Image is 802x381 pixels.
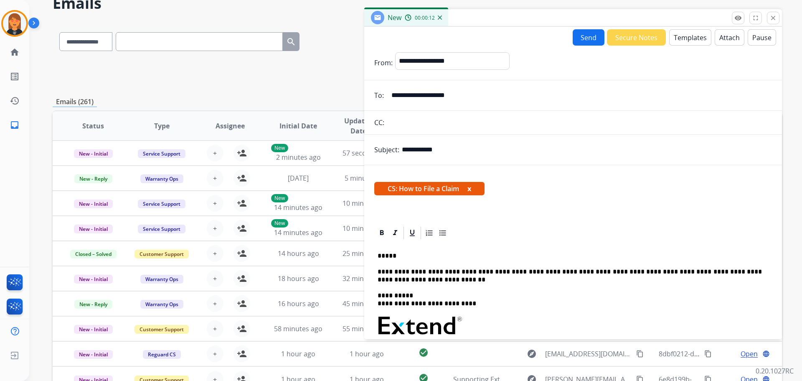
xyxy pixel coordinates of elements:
button: + [207,345,223,362]
span: 16 hours ago [278,299,319,308]
span: Warranty Ops [140,300,183,309]
span: + [213,173,217,183]
span: 10 minutes ago [343,199,391,208]
span: Open [741,349,758,359]
span: + [213,299,217,309]
span: 10 minutes ago [343,224,391,233]
p: Subject: [374,145,399,155]
span: 58 minutes ago [274,324,322,333]
button: Pause [748,29,776,46]
span: New - Reply [74,174,112,183]
span: 55 minutes ago [343,324,391,333]
span: + [213,248,217,258]
mat-icon: search [286,37,296,47]
span: Service Support [138,199,185,208]
span: Customer Support [135,325,189,334]
span: New - Initial [74,225,113,233]
p: To: [374,90,384,100]
span: Initial Date [279,121,317,131]
img: avatar [3,12,26,35]
span: + [213,349,217,359]
button: + [207,195,223,212]
span: 14 minutes ago [274,228,322,237]
span: 25 minutes ago [343,249,391,258]
span: New - Initial [74,350,113,359]
p: CC: [374,118,384,128]
span: [EMAIL_ADDRESS][DOMAIN_NAME] [545,349,631,359]
span: 2 minutes ago [276,153,321,162]
mat-icon: person_add [237,248,247,258]
span: 1 hour ago [350,349,384,358]
span: + [213,274,217,284]
span: Service Support [138,225,185,233]
mat-icon: explore [527,349,537,359]
span: 5 minutes ago [345,174,389,183]
div: Bold [376,227,388,239]
span: 14 minutes ago [274,203,322,212]
button: Attach [715,29,744,46]
span: + [213,223,217,233]
mat-icon: person_add [237,274,247,284]
mat-icon: person_add [237,349,247,359]
span: New - Initial [74,199,113,208]
span: New - Initial [74,149,113,158]
mat-icon: history [10,96,20,106]
mat-icon: home [10,47,20,57]
button: + [207,145,223,161]
span: Reguard CS [143,350,181,359]
button: x [467,184,471,194]
span: New - Reply [74,300,112,309]
span: 18 hours ago [278,274,319,283]
mat-icon: person_add [237,299,247,309]
button: + [207,320,223,337]
mat-icon: person_add [237,148,247,158]
span: Warranty Ops [140,275,183,284]
span: New - Initial [74,275,113,284]
button: + [207,270,223,287]
span: New - Initial [74,325,113,334]
span: CS: How to File a Claim [374,182,485,195]
button: + [207,220,223,237]
button: + [207,170,223,187]
span: Updated Date [340,116,378,136]
mat-icon: close [769,14,777,22]
button: Templates [669,29,711,46]
span: Customer Support [135,250,189,258]
span: New [388,13,401,22]
span: + [213,148,217,158]
button: + [207,245,223,262]
p: New [271,144,288,152]
p: Emails (261) [53,97,97,107]
span: Type [154,121,170,131]
span: + [213,198,217,208]
span: 32 minutes ago [343,274,391,283]
mat-icon: list_alt [10,72,20,82]
mat-icon: fullscreen [752,14,759,22]
div: Bullet List [437,227,449,239]
span: Assignee [216,121,245,131]
mat-icon: content_copy [704,350,712,358]
span: Closed – Solved [70,250,117,258]
mat-icon: person_add [237,198,247,208]
p: New [271,219,288,228]
div: Underline [406,227,419,239]
mat-icon: person_add [237,223,247,233]
button: Secure Notes [607,29,666,46]
mat-icon: check_circle [419,348,429,358]
mat-icon: content_copy [636,350,644,358]
span: 8dbf0212-db7a-4a69-9a24-29ecc44b472d [659,349,787,358]
span: Warranty Ops [140,174,183,183]
mat-icon: language [762,350,770,358]
button: + [207,295,223,312]
div: Italic [389,227,401,239]
p: New [271,194,288,202]
mat-icon: inbox [10,120,20,130]
span: Service Support [138,149,185,158]
div: Ordered List [423,227,436,239]
span: [DATE] [288,174,309,183]
span: + [213,324,217,334]
mat-icon: remove_red_eye [734,14,742,22]
span: 14 hours ago [278,249,319,258]
span: 57 seconds ago [343,148,391,158]
mat-icon: person_add [237,324,247,334]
